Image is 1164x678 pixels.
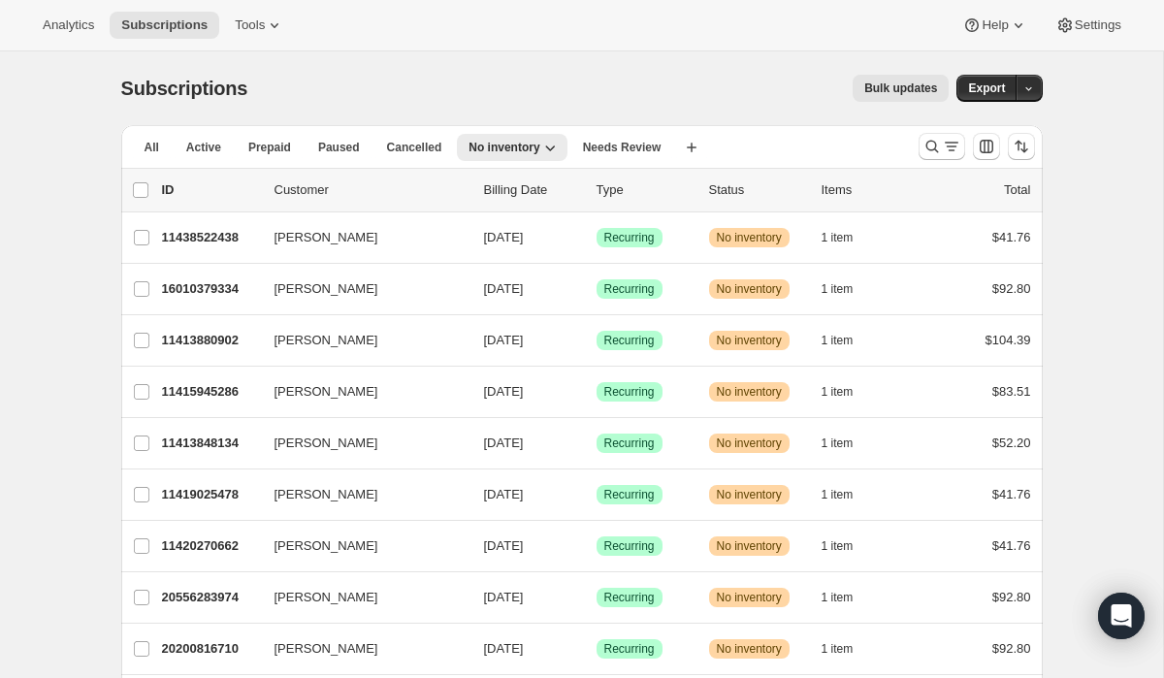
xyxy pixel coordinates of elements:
span: Export [968,81,1005,96]
button: [PERSON_NAME] [263,582,457,613]
button: 1 item [822,275,875,303]
button: [PERSON_NAME] [263,222,457,253]
p: 11438522438 [162,228,259,247]
p: Status [709,180,806,200]
button: Sort the results [1008,133,1035,160]
div: Items [822,180,919,200]
p: 11419025478 [162,485,259,504]
span: [PERSON_NAME] [275,639,378,659]
div: Open Intercom Messenger [1098,593,1145,639]
span: Recurring [604,487,655,502]
span: Tools [235,17,265,33]
span: $41.76 [992,538,1031,553]
span: 1 item [822,436,854,451]
span: Cancelled [387,140,442,155]
button: 1 item [822,481,875,508]
span: No inventory [717,384,782,400]
button: 1 item [822,635,875,662]
span: Help [982,17,1008,33]
span: Recurring [604,384,655,400]
p: 20200816710 [162,639,259,659]
span: No inventory [717,538,782,554]
p: Billing Date [484,180,581,200]
span: Recurring [604,641,655,657]
span: Settings [1075,17,1121,33]
div: 11420270662[PERSON_NAME][DATE]SuccessRecurringWarningNo inventory1 item$41.76 [162,533,1031,560]
button: [PERSON_NAME] [263,633,457,664]
button: Subscriptions [110,12,219,39]
button: Help [951,12,1039,39]
span: 1 item [822,230,854,245]
button: [PERSON_NAME] [263,325,457,356]
span: Recurring [604,333,655,348]
button: Settings [1044,12,1133,39]
span: Recurring [604,436,655,451]
span: [DATE] [484,230,524,244]
div: 11438522438[PERSON_NAME][DATE]SuccessRecurringWarningNo inventory1 item$41.76 [162,224,1031,251]
span: No inventory [717,436,782,451]
div: 16010379334[PERSON_NAME][DATE]SuccessRecurringWarningNo inventory1 item$92.80 [162,275,1031,303]
span: $41.76 [992,230,1031,244]
button: 1 item [822,533,875,560]
span: No inventory [469,140,539,155]
span: $41.76 [992,487,1031,501]
p: 11413880902 [162,331,259,350]
span: No inventory [717,281,782,297]
p: 11420270662 [162,536,259,556]
button: Analytics [31,12,106,39]
span: [DATE] [484,436,524,450]
span: [DATE] [484,384,524,399]
p: 16010379334 [162,279,259,299]
span: No inventory [717,230,782,245]
span: [DATE] [484,590,524,604]
span: Analytics [43,17,94,33]
span: No inventory [717,487,782,502]
p: 11413848134 [162,434,259,453]
button: 1 item [822,224,875,251]
span: Subscriptions [121,17,208,33]
button: Bulk updates [853,75,949,102]
span: 1 item [822,384,854,400]
button: Tools [223,12,296,39]
button: [PERSON_NAME] [263,376,457,407]
span: $92.80 [992,641,1031,656]
span: No inventory [717,590,782,605]
span: Active [186,140,221,155]
button: 1 item [822,378,875,405]
span: [PERSON_NAME] [275,588,378,607]
span: Subscriptions [121,78,248,99]
button: [PERSON_NAME] [263,428,457,459]
div: IDCustomerBilling DateTypeStatusItemsTotal [162,180,1031,200]
span: No inventory [717,333,782,348]
span: Bulk updates [864,81,937,96]
button: [PERSON_NAME] [263,531,457,562]
span: 1 item [822,538,854,554]
button: Search and filter results [919,133,965,160]
span: Recurring [604,538,655,554]
span: Recurring [604,281,655,297]
span: $83.51 [992,384,1031,399]
span: 1 item [822,281,854,297]
button: Create new view [676,134,707,161]
span: $92.80 [992,590,1031,604]
button: [PERSON_NAME] [263,479,457,510]
span: 1 item [822,333,854,348]
span: 1 item [822,641,854,657]
span: $92.80 [992,281,1031,296]
span: Paused [318,140,360,155]
button: Export [956,75,1017,102]
p: 20556283974 [162,588,259,607]
span: Needs Review [583,140,662,155]
span: $52.20 [992,436,1031,450]
span: [PERSON_NAME] [275,279,378,299]
button: Customize table column order and visibility [973,133,1000,160]
p: Total [1004,180,1030,200]
span: [PERSON_NAME] [275,536,378,556]
span: $104.39 [986,333,1031,347]
div: Type [597,180,694,200]
span: Recurring [604,230,655,245]
div: 11415945286[PERSON_NAME][DATE]SuccessRecurringWarningNo inventory1 item$83.51 [162,378,1031,405]
span: 1 item [822,590,854,605]
span: [PERSON_NAME] [275,434,378,453]
span: [DATE] [484,538,524,553]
